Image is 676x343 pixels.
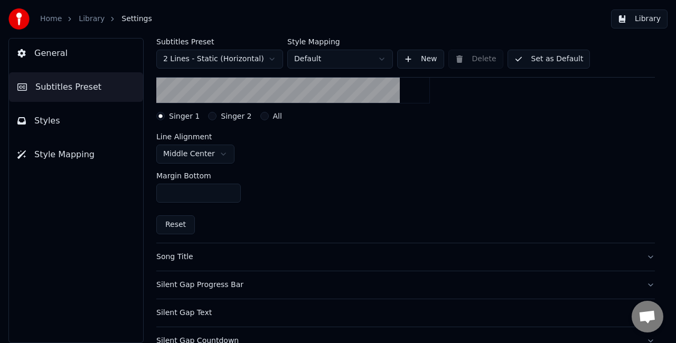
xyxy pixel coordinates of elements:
[156,215,195,234] button: Reset
[611,9,668,28] button: Library
[156,133,234,140] label: Line Alignment
[121,14,152,24] span: Settings
[34,115,60,127] span: Styles
[221,112,251,120] label: Singer 2
[9,72,143,102] button: Subtitles Preset
[156,299,655,327] button: Silent Gap Text
[9,106,143,136] button: Styles
[9,140,143,169] button: Style Mapping
[273,112,282,120] label: All
[156,308,638,318] div: Silent Gap Text
[79,14,105,24] a: Library
[287,38,393,45] label: Style Mapping
[508,50,590,69] button: Set as Default
[156,271,655,299] button: Silent Gap Progress Bar
[40,14,62,24] a: Home
[156,38,283,45] label: Subtitles Preset
[9,39,143,68] button: General
[156,172,211,179] label: Margin Bottom
[397,50,444,69] button: New
[34,47,68,60] span: General
[35,81,101,93] span: Subtitles Preset
[8,8,30,30] img: youka
[632,301,663,332] div: Open chat
[34,148,95,161] span: Style Mapping
[156,252,638,262] div: Song Title
[156,280,638,290] div: Silent Gap Progress Bar
[169,112,200,120] label: Singer 1
[156,243,655,271] button: Song Title
[40,14,152,24] nav: breadcrumb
